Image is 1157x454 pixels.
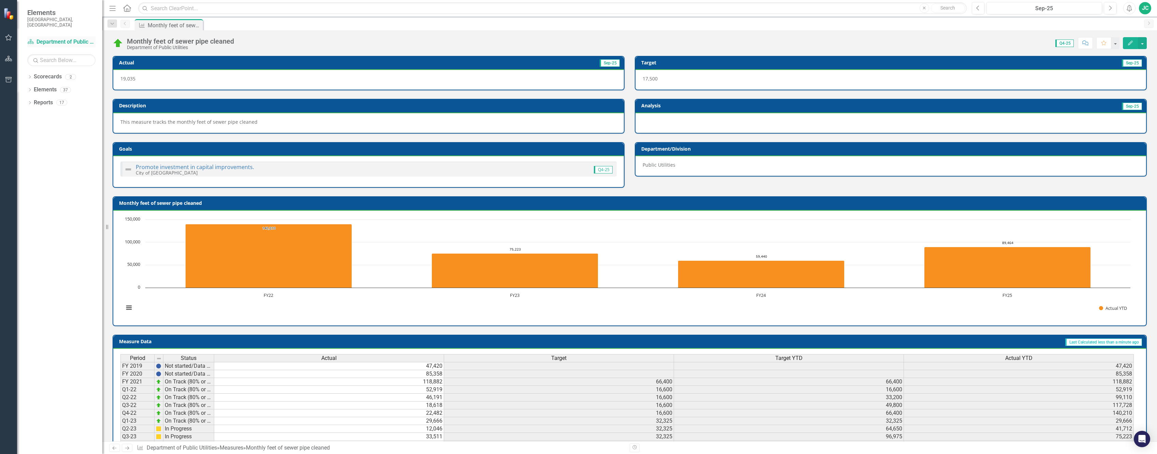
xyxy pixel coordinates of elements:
td: In Progress [163,425,214,433]
img: cBAA0RP0Y6D5n+AAAAAElFTkSuQmCC [156,426,161,432]
td: 16,600 [444,394,674,402]
a: Promote investment in capital improvements. [136,163,254,171]
td: Q1-23 [120,417,155,425]
span: Sep-25 [1122,59,1142,67]
td: Q3-22 [120,402,155,409]
td: 85,358 [214,370,444,378]
td: 75,223 [904,441,1134,449]
td: 52,919 [214,386,444,394]
h3: Monthly feet of sewer pipe cleaned [119,200,1143,206]
svg: Interactive chart [120,216,1134,318]
td: 49,800 [674,402,904,409]
td: 32,325 [444,417,674,425]
button: JC [1139,2,1151,14]
h3: Goals [119,146,620,151]
img: 8DAGhfEEPCf229AAAAAElFTkSuQmCC [156,356,162,361]
td: 33,200 [674,394,904,402]
h3: Analysis [641,103,883,108]
td: 66,400 [674,409,904,417]
text: FY24 [756,292,766,298]
td: 118,882 [904,378,1134,386]
td: 129,300 [674,441,904,449]
td: Not started/Data not yet available [163,362,214,370]
span: Last Calculated less than a minute ago [1065,338,1142,346]
td: On Track (80% or higher) [163,417,214,425]
div: 37 [60,87,71,93]
td: 16,600 [674,386,904,394]
td: 0 [214,441,444,449]
div: Department of Public Utilities [127,45,234,50]
img: On Track (80% or higher) [113,38,123,49]
img: ClearPoint Strategy [3,8,15,20]
td: 29,666 [214,417,444,425]
img: zOikAAAAAElFTkSuQmCC [156,403,161,408]
h3: Description [119,103,620,108]
div: Sep-25 [989,4,1100,13]
span: Target YTD [775,355,803,361]
td: 140,210 [904,409,1134,417]
td: 52,919 [904,386,1134,394]
span: 17,500 [643,75,658,82]
button: Search [931,3,965,13]
td: 32,325 [444,425,674,433]
td: 32,325 [444,441,674,449]
td: Q4-23 [120,441,155,449]
td: Q3-23 [120,433,155,441]
td: 66,400 [444,378,674,386]
td: 47,420 [904,362,1134,370]
text: 50,000 [127,261,140,267]
td: 18,618 [214,402,444,409]
td: 32,325 [674,417,904,425]
text: 89,464 [1002,240,1013,245]
img: zOikAAAAAElFTkSuQmCC [156,410,161,416]
td: 16,600 [444,402,674,409]
a: Elements [34,86,57,94]
a: Department of Public Utilities [147,444,217,451]
span: Actual [321,355,337,361]
div: Monthly feet of sewer pipe cleaned [246,444,330,451]
td: May require further explanation [163,441,214,449]
td: 22,482 [214,409,444,417]
img: zOikAAAAAElFTkSuQmCC [156,379,161,384]
div: 2 [65,74,76,80]
text: 150,000 [125,216,140,222]
td: 96,975 [674,433,904,441]
td: On Track (80% or higher) [163,402,214,409]
td: 66,400 [674,378,904,386]
path: FY23, 75,223. Actual YTD. [432,253,598,288]
td: 75,223 [904,433,1134,441]
span: Period [130,355,145,361]
h3: Target [641,60,851,65]
td: 12,046 [214,425,444,433]
h3: Measure Data [119,339,421,344]
td: On Track (80% or higher) [163,386,214,394]
td: 64,650 [674,425,904,433]
span: Sep-25 [1122,103,1142,110]
td: 16,600 [444,386,674,394]
div: » » [137,444,625,452]
div: 17 [56,100,67,106]
button: Show Actual YTD [1099,305,1127,311]
td: On Track (80% or higher) [163,394,214,402]
button: View chart menu, Chart [124,303,134,313]
td: FY 2020 [120,370,155,378]
span: Q4-25 [1055,40,1074,47]
td: On Track (80% or higher) [163,378,214,386]
img: zOikAAAAAElFTkSuQmCC [156,418,161,424]
a: Scorecards [34,73,62,81]
text: 100,000 [125,239,140,245]
small: City of [GEOGRAPHIC_DATA] [136,169,197,176]
td: 99,110 [904,394,1134,402]
td: Q1-22 [120,386,155,394]
td: 33,511 [214,433,444,441]
a: Measures [220,444,243,451]
div: Chart. Highcharts interactive chart. [120,216,1139,318]
img: BgCOk07PiH71IgAAAABJRU5ErkJggg== [156,371,161,377]
span: Actual YTD [1005,355,1032,361]
span: Target [551,355,567,361]
td: FY 2021 [120,378,155,386]
span: Elements [27,9,96,17]
h3: Department/Division [641,146,1143,151]
text: 59,440 [756,254,767,259]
